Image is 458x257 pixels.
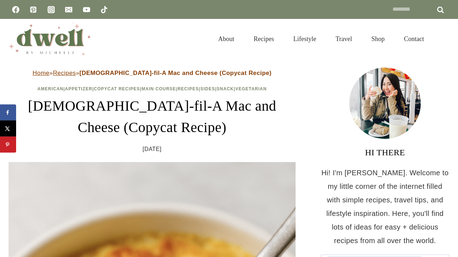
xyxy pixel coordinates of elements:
a: Facebook [9,2,23,17]
a: YouTube [79,2,94,17]
a: Contact [394,26,434,51]
img: DWELL by michelle [9,22,91,55]
a: Appetizer [65,86,92,91]
span: » » [33,70,272,76]
nav: Primary Navigation [209,26,434,51]
a: Home [33,70,49,76]
a: Email [62,2,76,17]
a: Sides [200,86,215,91]
time: [DATE] [143,144,162,155]
a: American [38,86,64,91]
a: Travel [326,26,362,51]
a: Recipes [53,70,76,76]
a: About [209,26,244,51]
p: Hi! I'm [PERSON_NAME]. Welcome to my little corner of the internet filled with simple recipes, tr... [321,166,449,247]
a: Recipes [177,86,199,91]
a: Snack [217,86,234,91]
span: | | | | | | | [38,86,267,91]
a: Copycat Recipes [94,86,140,91]
a: Pinterest [26,2,40,17]
strong: [DEMOGRAPHIC_DATA]-fil-A Mac and Cheese (Copycat Recipe) [79,70,272,76]
a: Lifestyle [284,26,326,51]
a: Instagram [44,2,58,17]
a: Recipes [244,26,284,51]
a: Vegetarian [235,86,267,91]
a: Shop [362,26,394,51]
a: TikTok [97,2,111,17]
h1: [DEMOGRAPHIC_DATA]-fil-A Mac and Cheese (Copycat Recipe) [9,95,296,138]
a: Main Course [141,86,176,91]
h3: HI THERE [321,146,449,159]
button: View Search Form [437,33,449,45]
